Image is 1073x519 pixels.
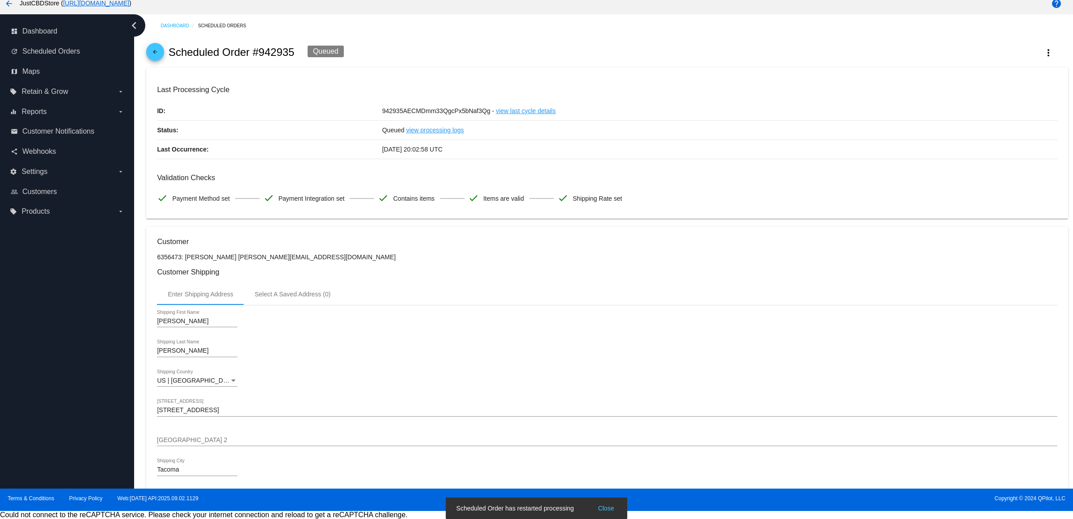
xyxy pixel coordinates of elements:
[573,189,622,208] span: Shipping Rate set
[157,253,1057,261] p: 6356473: [PERSON_NAME] [PERSON_NAME][EMAIL_ADDRESS][DOMAIN_NAME]
[157,407,1057,414] input: Shipping Street 1
[157,193,168,203] mat-icon: check
[11,128,18,135] i: email
[11,48,18,55] i: update
[117,168,124,175] i: arrow_drop_down
[157,173,1057,182] h3: Validation Checks
[117,208,124,215] i: arrow_drop_down
[157,466,237,473] input: Shipping City
[22,127,94,135] span: Customer Notifications
[468,193,479,203] mat-icon: check
[11,185,124,199] a: people_outline Customers
[558,193,568,203] mat-icon: check
[308,46,344,57] div: Queued
[157,85,1057,94] h3: Last Processing Cycle
[157,377,236,384] span: US | [GEOGRAPHIC_DATA]
[22,47,80,55] span: Scheduled Orders
[69,495,103,502] a: Privacy Policy
[169,46,295,59] h2: Scheduled Order #942935
[544,495,1065,502] span: Copyright © 2024 QPilot, LLC
[10,208,17,215] i: local_offer
[11,24,124,38] a: dashboard Dashboard
[157,237,1057,246] h3: Customer
[382,107,494,114] span: 942935AECMDmm33QgcPx5bNaf3Qg -
[21,108,46,116] span: Reports
[382,127,405,134] span: Queued
[22,188,57,196] span: Customers
[157,140,382,159] p: Last Occurrence:
[11,28,18,35] i: dashboard
[263,193,274,203] mat-icon: check
[157,268,1057,276] h3: Customer Shipping
[157,437,1057,444] input: Shipping Street 2
[157,347,237,354] input: Shipping Last Name
[117,88,124,95] i: arrow_drop_down
[11,124,124,139] a: email Customer Notifications
[157,318,237,325] input: Shipping First Name
[483,189,524,208] span: Items are valid
[22,148,56,156] span: Webhooks
[378,193,389,203] mat-icon: check
[393,189,435,208] span: Contains items
[172,189,229,208] span: Payment Method set
[1043,47,1054,58] mat-icon: more_vert
[11,68,18,75] i: map
[21,88,68,96] span: Retain & Grow
[456,504,617,513] simple-snack-bar: Scheduled Order has restarted processing
[279,189,345,208] span: Payment Integration set
[168,291,233,298] div: Enter Shipping Address
[21,168,47,176] span: Settings
[22,27,57,35] span: Dashboard
[11,144,124,159] a: share Webhooks
[382,146,443,153] span: [DATE] 20:02:58 UTC
[157,101,382,120] p: ID:
[157,121,382,139] p: Status:
[8,495,54,502] a: Terms & Conditions
[596,504,617,513] button: Close
[406,121,464,139] a: view processing logs
[10,88,17,95] i: local_offer
[22,68,40,76] span: Maps
[21,207,50,215] span: Products
[11,64,124,79] a: map Maps
[11,148,18,155] i: share
[118,495,199,502] a: Web:[DATE] API:2025.09.02.1129
[127,18,141,33] i: chevron_left
[10,168,17,175] i: settings
[11,188,18,195] i: people_outline
[161,19,198,33] a: Dashboard
[117,108,124,115] i: arrow_drop_down
[10,108,17,115] i: equalizer
[11,44,124,59] a: update Scheduled Orders
[255,291,331,298] div: Select A Saved Address (0)
[198,19,254,33] a: Scheduled Orders
[150,49,161,59] mat-icon: arrow_back
[157,377,237,384] mat-select: Shipping Country
[496,101,556,120] a: view last cycle details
